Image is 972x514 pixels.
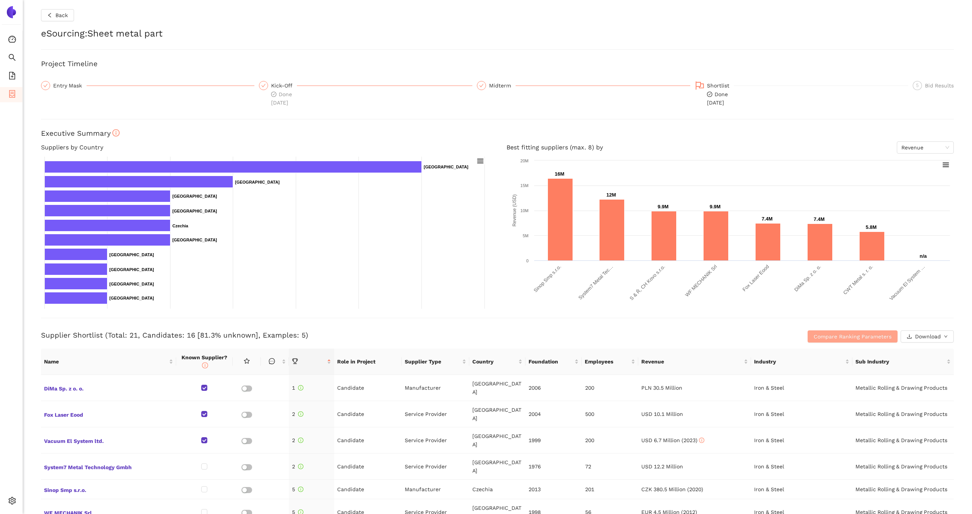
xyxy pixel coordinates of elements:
text: Sinop Smp s.r.o. [533,264,562,293]
td: 201 [582,480,638,499]
td: Candidate [334,401,402,427]
h4: Suppliers by Country [41,141,488,154]
span: 2 [292,411,303,417]
text: [GEOGRAPHIC_DATA] [109,282,154,286]
td: Service Provider [402,401,469,427]
span: check-circle [271,92,276,97]
td: Iron & Steel [751,401,852,427]
span: Revenue [901,142,949,153]
span: info-circle [112,129,120,136]
div: Midterm [489,81,516,90]
span: Vacuum El System ltd. [44,435,173,445]
span: Fox Laser Eood [44,409,173,419]
text: 15M [521,183,529,188]
text: [GEOGRAPHIC_DATA] [109,296,154,300]
span: Download [915,332,941,341]
span: container [8,87,16,103]
span: check [479,83,484,88]
th: this column's title is Employees,this column is sortable [582,349,638,375]
span: Sub Industry [855,357,945,366]
span: file-add [8,69,16,84]
span: check [261,83,266,88]
span: Bid Results [925,82,954,89]
span: message [269,358,275,364]
td: Candidate [334,427,402,454]
td: [GEOGRAPHIC_DATA] [469,427,525,454]
span: Industry [754,357,844,366]
text: 20M [521,159,529,163]
text: WF MECHANIK Srl [684,263,718,298]
div: Shortlistcheck-circleDone[DATE] [695,81,908,107]
span: 5 [916,83,919,88]
h3: Executive Summary [41,128,954,138]
td: Iron & Steel [751,480,852,499]
button: downloadDownloaddown [901,330,954,343]
span: left [47,13,52,19]
th: this column is sortable [261,349,289,375]
td: Service Provider [402,427,469,454]
text: 5M [523,233,529,238]
text: Revenue (USD) [512,194,517,227]
td: Metallic Rolling & Drawing Products [852,427,954,454]
text: 5.8M [866,224,877,230]
span: trophy [292,358,298,364]
th: this column's title is Industry,this column is sortable [751,349,852,375]
text: [GEOGRAPHIC_DATA] [235,180,280,184]
span: 2 [292,437,303,443]
td: Czechia [469,480,525,499]
span: star [244,358,250,364]
div: Entry Mask [53,81,87,90]
td: Metallic Rolling & Drawing Products [852,375,954,401]
span: flag [695,81,704,90]
text: 16M [555,171,564,177]
td: 1999 [525,427,582,454]
span: 2 [292,463,303,470]
td: Manufacturer [402,375,469,401]
text: [GEOGRAPHIC_DATA] [109,252,154,257]
text: 9.9M [658,204,669,209]
td: Metallic Rolling & Drawing Products [852,401,954,427]
td: Metallic Rolling & Drawing Products [852,480,954,499]
span: download [907,334,912,340]
text: 12M [606,192,616,198]
span: info-circle [298,464,303,469]
td: Candidate [334,454,402,480]
td: 500 [582,401,638,427]
td: 2006 [525,375,582,401]
text: System7 Metal Tec… [577,264,614,301]
text: 7.4M [762,216,773,222]
td: [GEOGRAPHIC_DATA] [469,454,525,480]
td: Iron & Steel [751,454,852,480]
button: Compare Ranking Parameters [808,330,898,343]
span: info-circle [202,362,208,368]
text: DiMa Sp. z o. o. [793,264,822,293]
span: info-circle [298,385,303,390]
th: this column's title is Name,this column is sortable [41,349,176,375]
td: Candidate [334,375,402,401]
span: check [43,83,48,88]
span: USD 6.7 Million (2023) [641,437,704,443]
span: Compare Ranking Parameters [814,332,892,341]
img: Logo [5,6,17,18]
text: 9.9M [710,204,721,209]
span: USD 12.2 Million [641,463,683,470]
text: 0 [526,259,529,263]
span: info-circle [298,438,303,443]
h4: Best fitting suppliers (max. 8) by [507,141,954,154]
span: setting [8,494,16,509]
span: dashboard [8,33,16,48]
span: Foundation [529,357,573,366]
td: Metallic Rolling & Drawing Products [852,454,954,480]
span: check-circle [707,92,712,97]
td: 72 [582,454,638,480]
text: Vacuum El System … [888,264,926,301]
td: Iron & Steel [751,375,852,401]
span: CZK 380.5 Million (2020) [641,486,703,492]
span: Done [DATE] [271,91,292,106]
text: [GEOGRAPHIC_DATA] [172,194,217,198]
th: this column's title is Country,this column is sortable [469,349,525,375]
span: Supplier Type [405,357,461,366]
span: info-circle [298,411,303,417]
span: down [944,335,948,339]
span: Country [472,357,517,366]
